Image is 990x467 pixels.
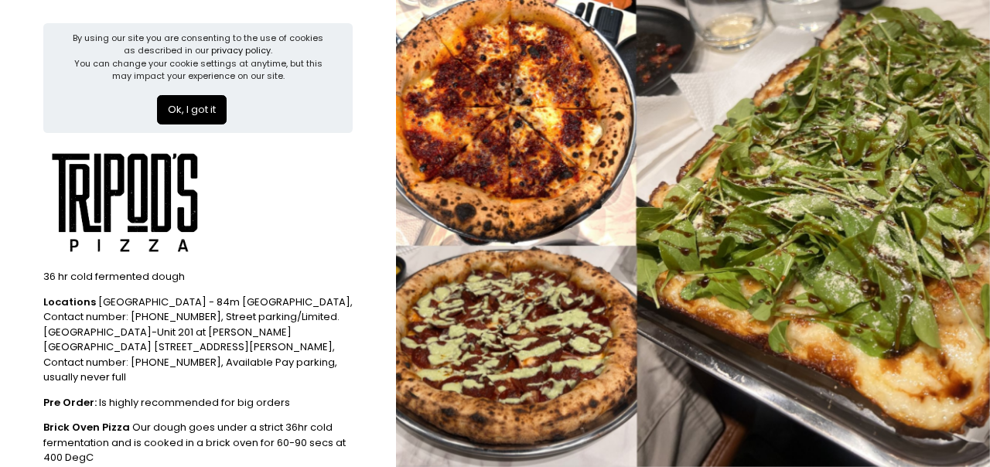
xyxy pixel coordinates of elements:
div: By using our site you are consenting to the use of cookies as described in our You can change you... [70,32,327,83]
b: Locations [43,295,96,309]
b: Brick Oven Pizza [43,420,130,435]
div: Is highly recommended for big orders [43,395,353,411]
img: Tripod's Pizza [43,143,207,259]
div: Our dough goes under a strict 36hr cold fermentation and is cooked in a brick oven for 60-90 secs... [43,420,353,465]
div: 36 hr cold fermented dough [43,269,353,285]
button: Ok, I got it [157,95,227,124]
a: privacy policy. [211,44,272,56]
b: Pre Order: [43,395,97,410]
div: [GEOGRAPHIC_DATA] - 84m [GEOGRAPHIC_DATA], Contact number: [PHONE_NUMBER], Street parking/Limited... [43,295,353,385]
